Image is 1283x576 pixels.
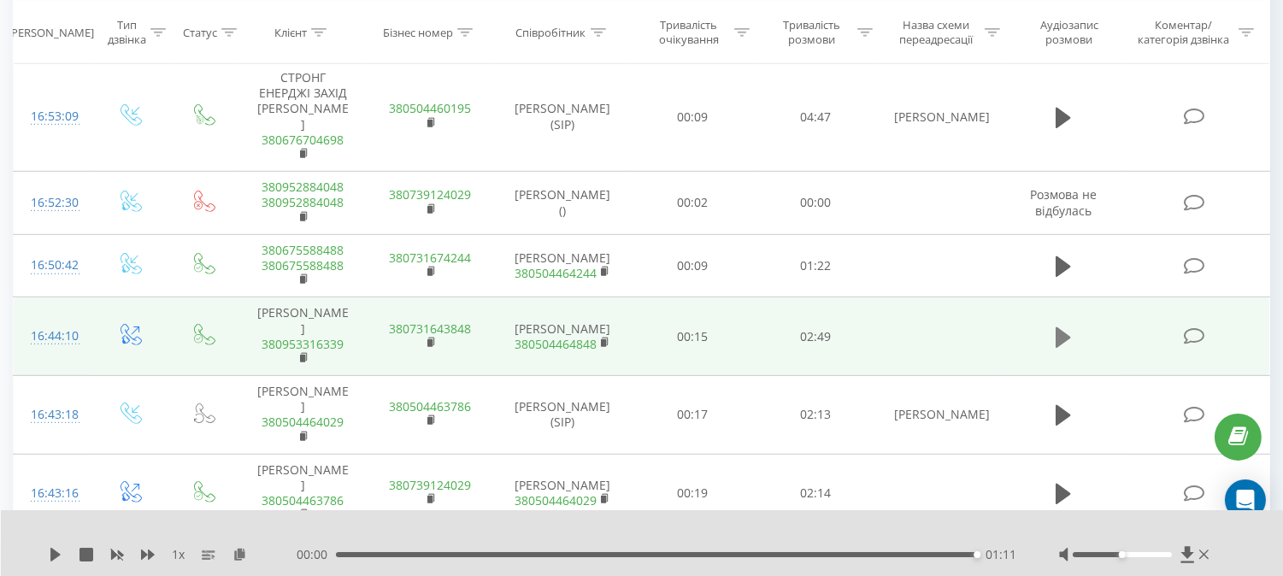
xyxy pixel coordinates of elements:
td: 02:14 [754,454,877,532]
div: Бізнес номер [383,25,453,39]
a: 380504463786 [262,492,344,508]
span: 01:11 [986,546,1016,563]
a: 380504464244 [515,265,597,281]
span: 1 x [172,546,185,563]
td: [PERSON_NAME] [494,454,632,532]
a: 380952884048 [262,194,344,210]
a: 380504463786 [389,398,471,414]
a: 380731643848 [389,320,471,337]
a: 380675588488 [262,257,344,273]
td: [PERSON_NAME] [239,454,367,532]
div: Статус [183,25,217,39]
div: 16:53:09 [31,100,74,133]
td: 00:00 [754,172,877,235]
td: 00:09 [632,62,755,172]
a: 380504464029 [515,492,597,508]
div: Тип дзвінка [107,18,146,47]
a: 380953316339 [262,336,344,352]
td: 00:02 [632,172,755,235]
td: [PERSON_NAME] [239,376,367,455]
td: [PERSON_NAME] (SIP) [494,376,632,455]
td: [PERSON_NAME] [877,376,1004,455]
td: [PERSON_NAME] () [494,172,632,235]
td: 00:19 [632,454,755,532]
a: 380739124029 [389,186,471,203]
div: Тривалість очікування [647,18,731,47]
td: 04:47 [754,62,877,172]
a: 380504464029 [262,414,344,430]
div: 16:43:16 [31,477,74,510]
div: [PERSON_NAME] [8,25,94,39]
td: СТРОНГ ЕНЕРДЖІ ЗАХІД [PERSON_NAME] [239,62,367,172]
div: 16:43:18 [31,398,74,432]
td: [PERSON_NAME] [877,62,1004,172]
a: 380676704698 [262,132,344,148]
span: 00:00 [297,546,336,563]
span: Розмова не відбулась [1030,186,1097,218]
div: Open Intercom Messenger [1225,479,1266,520]
div: Коментар/категорія дзвінка [1134,18,1234,47]
td: 00:17 [632,376,755,455]
td: [PERSON_NAME] [239,297,367,376]
td: [PERSON_NAME] [494,297,632,376]
div: Тривалість розмови [769,18,853,47]
a: 380675588488 [262,242,344,258]
a: 380952884048 [262,179,344,195]
td: 00:15 [632,297,755,376]
div: 16:52:30 [31,186,74,220]
td: 01:22 [754,234,877,297]
div: Аудіозапис розмови [1020,18,1118,47]
td: 00:09 [632,234,755,297]
td: 02:49 [754,297,877,376]
div: 16:44:10 [31,320,74,353]
a: 380504460195 [389,100,471,116]
div: 16:50:42 [31,249,74,282]
div: Назва схеми переадресації [892,18,980,47]
td: [PERSON_NAME] (SIP) [494,62,632,172]
td: [PERSON_NAME] [494,234,632,297]
div: Клієнт [274,25,307,39]
div: Accessibility label [974,551,980,558]
td: 02:13 [754,376,877,455]
div: Співробітник [516,25,586,39]
a: 380504464848 [515,336,597,352]
a: 380739124029 [389,477,471,493]
a: 380731674244 [389,250,471,266]
div: Accessibility label [1119,551,1126,558]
